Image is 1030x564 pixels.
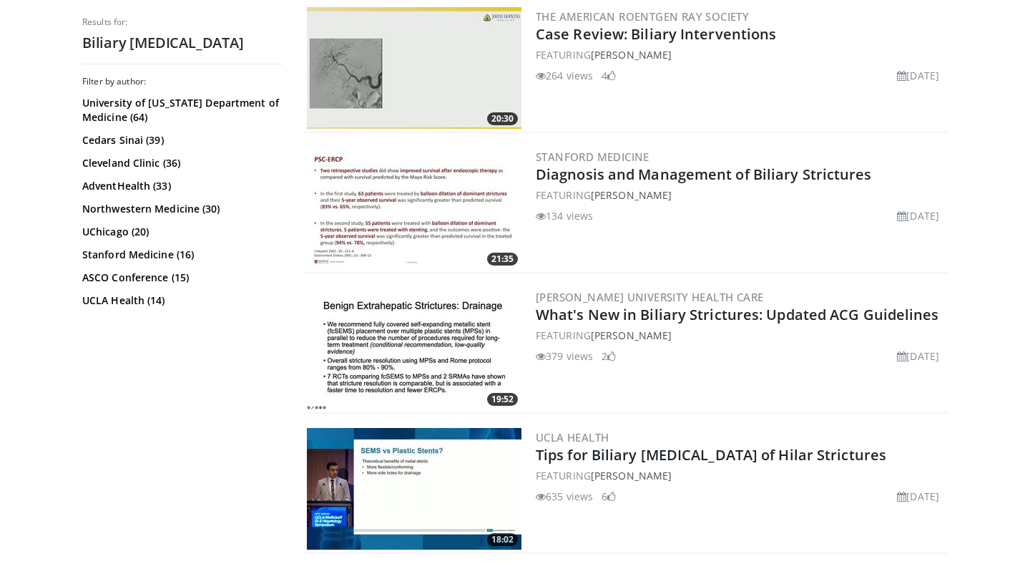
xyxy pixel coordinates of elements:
span: 21:35 [487,253,518,266]
p: Results for: [82,16,283,28]
a: [PERSON_NAME] [591,469,672,482]
a: UCLA Health (14) [82,293,279,308]
a: [PERSON_NAME] [591,329,672,342]
li: 379 views [536,349,593,364]
li: [DATE] [897,208,939,223]
li: [DATE] [897,489,939,504]
h2: Biliary [MEDICAL_DATA] [82,34,283,52]
img: 1834457d-c546-4182-bb2e-790ce158dfdb.300x170_q85_crop-smart_upscale.jpg [307,147,521,269]
span: 19:52 [487,393,518,406]
span: 20:30 [487,112,518,125]
a: 21:35 [307,147,521,269]
h3: Filter by author: [82,76,283,87]
a: Stanford Medicine [536,150,649,164]
a: University of [US_STATE] Department of Medicine (64) [82,96,279,125]
a: Cleveland Clinic (36) [82,156,279,170]
a: Cedars Sinai (39) [82,133,279,147]
a: [PERSON_NAME] [591,48,672,62]
li: [DATE] [897,68,939,83]
li: 4 [602,68,616,83]
div: FEATURING [536,328,945,343]
a: [PERSON_NAME] [591,188,672,202]
img: ac021962-dcde-45ff-a390-3c31e26f400d.300x170_q85_crop-smart_upscale.jpg [307,7,521,129]
li: 635 views [536,489,593,504]
a: Stanford Medicine (16) [82,248,279,262]
div: FEATURING [536,188,945,203]
a: Tips for Biliary [MEDICAL_DATA] of Hilar Strictures [536,445,886,465]
li: [DATE] [897,349,939,364]
img: c712dbda-8bcd-484f-9614-d97495cafb9e.300x170_q85_crop-smart_upscale.jpg [307,288,521,409]
span: 18:02 [487,533,518,546]
li: 134 views [536,208,593,223]
a: 19:52 [307,288,521,409]
a: 20:30 [307,7,521,129]
a: Diagnosis and Management of Biliary Strictures [536,165,872,184]
a: AdventHealth (33) [82,179,279,193]
li: 2 [602,349,616,364]
a: What's New in Biliary Strictures: Updated ACG Guidelines [536,305,939,324]
a: ASCO Conference (15) [82,271,279,285]
li: 264 views [536,68,593,83]
div: FEATURING [536,47,945,62]
a: [PERSON_NAME] University Health Care [536,290,763,304]
a: 18:02 [307,428,521,550]
div: FEATURING [536,468,945,483]
a: Case Review: Biliary Interventions [536,24,776,44]
a: The American Roentgen Ray Society [536,9,749,24]
a: Northwestern Medicine (30) [82,202,279,216]
li: 6 [602,489,616,504]
img: 3f95fddb-c0f7-4b71-9444-b66e0d9d401f.300x170_q85_crop-smart_upscale.jpg [307,428,521,550]
a: UCLA Health [536,430,609,444]
a: UChicago (20) [82,225,279,239]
